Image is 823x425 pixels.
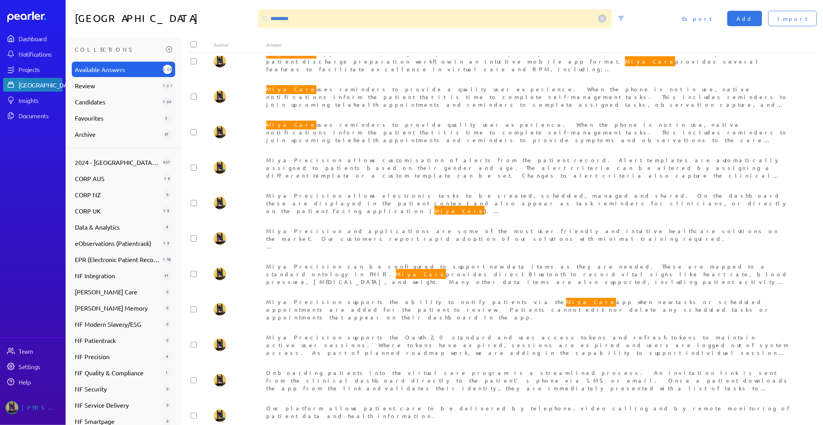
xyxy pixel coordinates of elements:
[75,65,160,74] span: Available Answers
[75,239,160,248] span: eObservations (Patientrack)
[163,319,172,329] div: 0
[777,15,808,22] span: Import
[19,378,62,386] div: Help
[163,352,172,361] div: 4
[163,129,172,139] div: 37
[163,336,172,345] div: 0
[214,197,226,209] img: Tung Nguyen
[266,84,316,94] span: Miya Care
[163,400,172,410] div: 0
[163,271,172,280] div: 31
[75,271,160,280] span: NF Integration
[163,158,172,167] div: 407
[3,344,63,358] a: Team
[727,11,762,26] button: Add
[737,15,753,22] span: Add
[75,206,160,215] span: CORP UK
[7,12,63,22] a: Dashboard
[19,66,62,73] div: Projects
[3,32,63,45] a: Dashboard
[163,113,172,123] div: 2
[163,368,172,377] div: 1
[214,232,226,245] img: Tung Nguyen
[3,93,63,107] a: Insights
[19,81,76,89] div: [GEOGRAPHIC_DATA]
[19,35,62,42] div: Dashboard
[3,78,63,92] a: [GEOGRAPHIC_DATA]
[266,263,788,324] span: Miya Precision can be configured to support new data items as they are needed. These are mapped t...
[214,161,226,174] img: Tung Nguyen
[566,297,616,307] span: Miya Care
[75,190,160,199] span: CORP NZ
[75,113,160,123] span: Favourites
[75,336,160,345] span: NF Patientrack
[163,97,172,106] div: 1049
[214,268,226,280] img: Tung Nguyen
[266,156,781,217] span: Miya Precision allows customisation of alerts from the patient record. Alert templates are automa...
[75,97,160,106] span: Candidates
[19,96,62,104] div: Insights
[75,384,160,393] span: NF Security
[682,15,712,22] span: Export
[75,158,160,167] span: 2024 - [GEOGRAPHIC_DATA] - [GEOGRAPHIC_DATA] - Flow
[75,81,160,90] span: Review
[22,401,60,414] div: [PERSON_NAME]
[75,174,160,183] span: CORP AUS
[3,109,63,123] a: Documents
[163,239,172,248] div: 19
[75,319,160,329] span: NF Modern Slavery/ESG
[75,9,255,28] h1: [GEOGRAPHIC_DATA]
[163,287,172,296] div: 0
[163,384,172,393] div: 0
[266,119,316,129] span: Miya Care
[19,112,62,119] div: Documents
[163,206,172,215] div: 19
[75,287,160,296] span: [PERSON_NAME] Care
[214,55,226,67] img: Tung Nguyen
[75,129,160,139] span: Archive
[163,222,172,232] div: 4
[3,47,63,61] a: Notifications
[214,42,266,48] div: Author
[75,222,160,232] span: Data & Analytics
[266,297,771,321] span: Miya Precision supports the ability to notify patients via the app when new tasks or scheduled ap...
[266,334,789,395] span: Miya Precision supports the Oauth 2.0 standard and uses access tokens and refresh tokens to maint...
[163,174,172,183] div: 16
[19,50,62,58] div: Notifications
[214,374,226,386] img: Tung Nguyen
[3,62,63,76] a: Projects
[266,42,791,48] div: Answer
[19,347,62,355] div: Team
[163,190,172,199] div: 0
[266,192,788,284] span: Miya Precision allows electronic tasks to be created, scheduled, managed and shared. On the dashb...
[163,65,172,74] div: 2059
[75,43,163,55] h3: Collections
[673,11,721,26] button: Export
[434,206,485,216] span: Miya Care
[214,339,226,351] img: Tung Nguyen
[214,91,226,103] img: Tung Nguyen
[396,269,446,279] span: Miya Care
[75,303,160,312] span: [PERSON_NAME] Memory
[3,398,63,417] a: Tung Nguyen's photo[PERSON_NAME]
[214,410,226,422] img: Tung Nguyen
[768,11,817,26] button: Import
[163,255,172,264] div: 158
[3,359,63,373] a: Settings
[75,255,160,264] span: EPR (Electronic Patient Record)
[3,375,63,389] a: Help
[19,363,62,370] div: Settings
[163,81,172,90] div: 1292
[214,303,226,316] img: Tung Nguyen
[75,400,160,410] span: NF Service Delivery
[163,303,172,312] div: 0
[75,368,160,377] span: NF Quality & Compliance
[214,126,226,138] img: Tung Nguyen
[5,401,19,414] img: Tung Nguyen
[625,56,675,66] span: Miya Care
[75,352,160,361] span: NF Precision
